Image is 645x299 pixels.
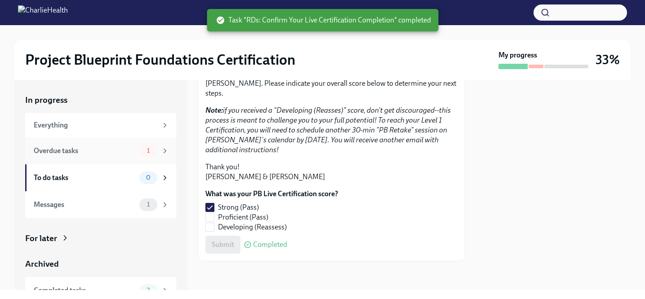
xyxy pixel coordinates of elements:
a: In progress [25,94,176,106]
span: Proficient (Pass) [218,212,268,222]
div: Everything [34,120,157,130]
h2: Project Blueprint Foundations Certification [25,51,295,69]
p: Thank you! [PERSON_NAME] & [PERSON_NAME] [205,162,458,182]
strong: My progress [498,50,537,60]
div: Overdue tasks [34,146,136,156]
p: Thank you for completing your scheduled Project Blueprint Live Certification with [PERSON_NAME]. ... [205,69,458,98]
span: Strong (Pass) [218,202,259,212]
strong: Note: [205,106,223,114]
span: 0 [141,174,156,181]
span: 2 [141,287,155,294]
a: Overdue tasks1 [25,137,176,164]
a: Archived [25,258,176,270]
span: Completed [253,241,287,248]
a: Messages1 [25,191,176,218]
h3: 33% [596,52,620,68]
div: Messages [34,200,136,210]
span: 1 [142,201,155,208]
span: 1 [142,147,155,154]
img: CharlieHealth [18,5,68,20]
label: What was your PB Live Certification score? [205,189,338,199]
span: Task "RDs: Confirm Your Live Certification Completion" completed [216,15,431,25]
a: Everything [25,113,176,137]
a: To do tasks0 [25,164,176,191]
div: To do tasks [34,173,136,183]
div: Completed tasks [34,286,136,295]
em: if you received a "Developing (Reasses)" score, don't get discouraged--this process is meant to c... [205,106,451,154]
span: Developing (Reassess) [218,222,287,232]
div: For later [25,233,57,244]
a: For later [25,233,176,244]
